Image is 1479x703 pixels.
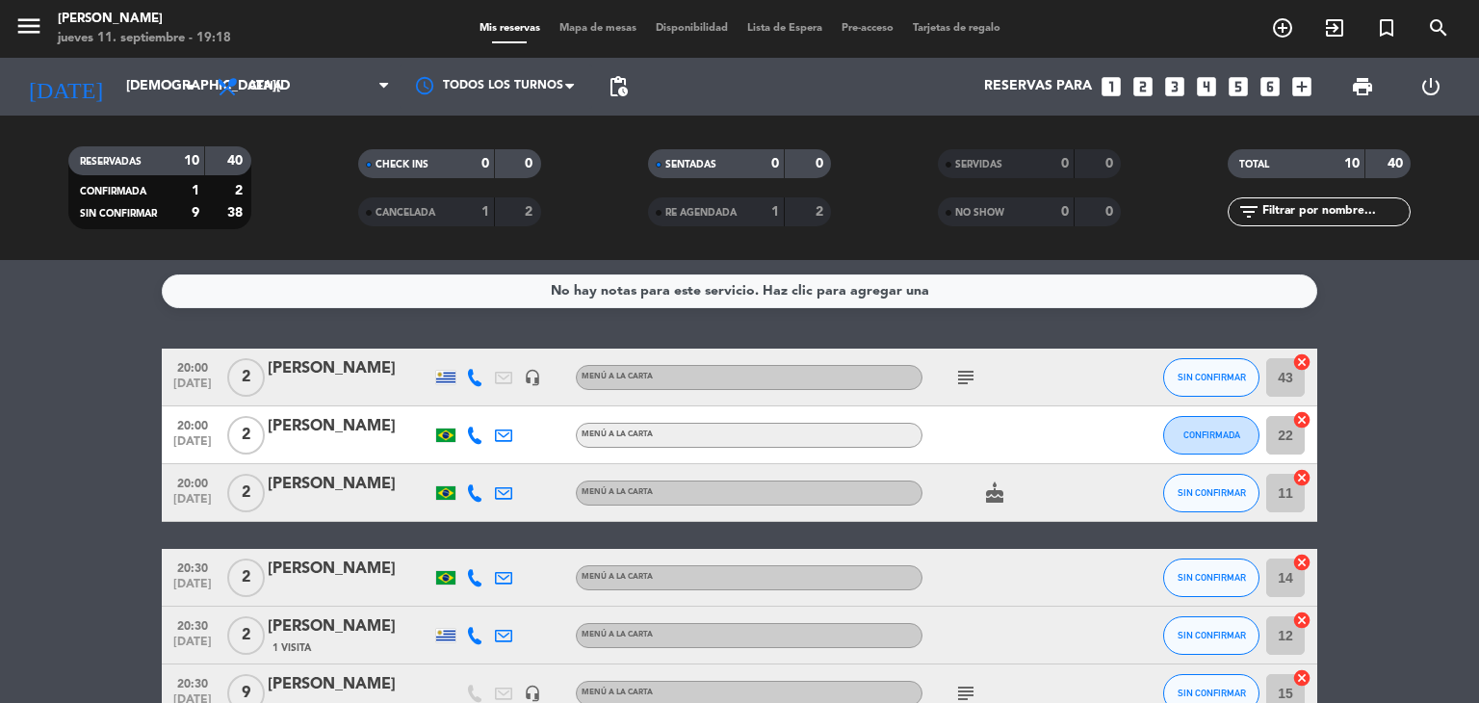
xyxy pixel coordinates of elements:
[169,613,217,636] span: 20:30
[1396,58,1465,116] div: LOG OUT
[58,10,231,29] div: [PERSON_NAME]
[1388,157,1407,170] strong: 40
[1178,688,1246,698] span: SIN CONFIRMAR
[607,75,630,98] span: pending_actions
[227,154,246,168] strong: 40
[582,373,653,380] span: MENÚ A LA CARTA
[1292,553,1311,572] i: cancel
[1239,160,1269,169] span: TOTAL
[235,184,246,197] strong: 2
[1163,559,1259,597] button: SIN CONFIRMAR
[80,209,157,219] span: SIN CONFIRMAR
[1237,200,1260,223] i: filter_list
[227,416,265,455] span: 2
[1178,572,1246,583] span: SIN CONFIRMAR
[1292,410,1311,430] i: cancel
[227,474,265,512] span: 2
[1178,372,1246,382] span: SIN CONFIRMAR
[1427,16,1450,39] i: search
[832,23,903,34] span: Pre-acceso
[1105,205,1117,219] strong: 0
[1183,430,1240,440] span: CONFIRMADA
[524,685,541,702] i: headset_mic
[955,208,1004,218] span: NO SHOW
[169,378,217,400] span: [DATE]
[169,471,217,493] span: 20:00
[816,205,827,219] strong: 2
[582,689,653,696] span: MENÚ A LA CARTA
[1351,75,1374,98] span: print
[954,366,977,389] i: subject
[169,556,217,578] span: 20:30
[1061,205,1069,219] strong: 0
[582,573,653,581] span: MENÚ A LA CARTA
[248,80,282,93] span: Cena
[816,157,827,170] strong: 0
[481,157,489,170] strong: 0
[272,640,311,656] span: 1 Visita
[227,616,265,655] span: 2
[268,472,431,497] div: [PERSON_NAME]
[582,488,653,496] span: MENÚ A LA CARTA
[1162,74,1187,99] i: looks_3
[1292,611,1311,630] i: cancel
[179,75,202,98] i: arrow_drop_down
[192,206,199,220] strong: 9
[771,157,779,170] strong: 0
[525,157,536,170] strong: 0
[1375,16,1398,39] i: turned_in_not
[1323,16,1346,39] i: exit_to_app
[470,23,550,34] span: Mis reservas
[227,559,265,597] span: 2
[1292,668,1311,688] i: cancel
[582,430,653,438] span: MENÚ A LA CARTA
[192,184,199,197] strong: 1
[665,208,737,218] span: RE AGENDADA
[551,280,929,302] div: No hay notas para este servicio. Haz clic para agregar una
[1130,74,1155,99] i: looks_two
[268,356,431,381] div: [PERSON_NAME]
[1344,157,1360,170] strong: 10
[169,636,217,658] span: [DATE]
[903,23,1010,34] span: Tarjetas de regalo
[14,12,43,47] button: menu
[376,160,428,169] span: CHECK INS
[268,557,431,582] div: [PERSON_NAME]
[1099,74,1124,99] i: looks_one
[1061,157,1069,170] strong: 0
[524,369,541,386] i: headset_mic
[1271,16,1294,39] i: add_circle_outline
[582,631,653,638] span: MENÚ A LA CARTA
[738,23,832,34] span: Lista de Espera
[184,154,199,168] strong: 10
[525,205,536,219] strong: 2
[1163,474,1259,512] button: SIN CONFIRMAR
[1260,201,1410,222] input: Filtrar por nombre...
[14,12,43,40] i: menu
[955,160,1002,169] span: SERVIDAS
[1226,74,1251,99] i: looks_5
[550,23,646,34] span: Mapa de mesas
[771,205,779,219] strong: 1
[481,205,489,219] strong: 1
[1163,358,1259,397] button: SIN CONFIRMAR
[1258,74,1283,99] i: looks_6
[169,355,217,378] span: 20:00
[1105,157,1117,170] strong: 0
[169,413,217,435] span: 20:00
[1163,616,1259,655] button: SIN CONFIRMAR
[1178,630,1246,640] span: SIN CONFIRMAR
[1178,487,1246,498] span: SIN CONFIRMAR
[646,23,738,34] span: Disponibilidad
[169,493,217,515] span: [DATE]
[227,206,246,220] strong: 38
[169,435,217,457] span: [DATE]
[984,79,1092,94] span: Reservas para
[1163,416,1259,455] button: CONFIRMADA
[1289,74,1314,99] i: add_box
[665,160,716,169] span: SENTADAS
[80,187,146,196] span: CONFIRMADA
[376,208,435,218] span: CANCELADA
[1292,352,1311,372] i: cancel
[1292,468,1311,487] i: cancel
